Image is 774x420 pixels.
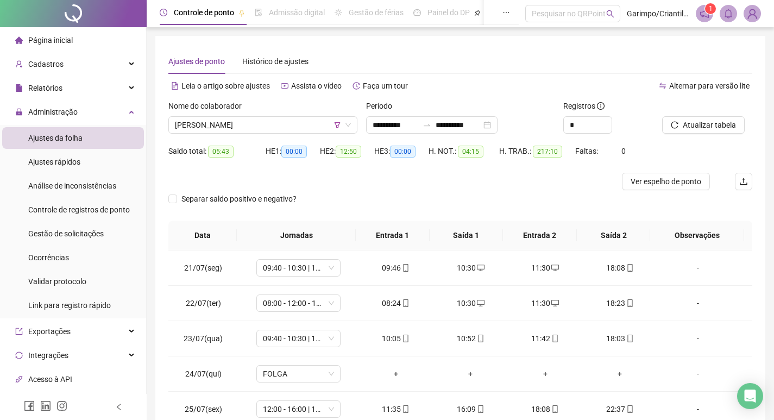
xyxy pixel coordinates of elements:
[723,9,733,18] span: bell
[367,262,425,274] div: 09:46
[666,297,730,309] div: -
[413,9,421,16] span: dashboard
[335,9,342,16] span: sun
[744,5,760,22] img: 2226
[476,405,484,413] span: mobile
[662,116,745,134] button: Atualizar tabela
[591,403,649,415] div: 22:37
[390,146,416,158] span: 00:00
[401,299,410,307] span: mobile
[56,400,67,411] span: instagram
[366,100,399,112] label: Período
[430,221,504,250] th: Saída 1
[591,297,649,309] div: 18:23
[606,10,614,18] span: search
[175,117,351,133] span: PRISCILA BITENCOURT MOREIRA
[15,60,23,68] span: user-add
[15,375,23,383] span: api
[367,297,425,309] div: 08:24
[659,82,666,90] span: swap
[476,264,484,272] span: desktop
[28,327,71,336] span: Exportações
[666,262,730,274] div: -
[517,297,574,309] div: 11:30
[671,121,678,129] span: reload
[168,145,266,158] div: Saldo total:
[517,333,574,344] div: 11:42
[28,301,111,310] span: Link para registro rápido
[15,84,23,92] span: file
[575,147,600,155] span: Faltas:
[683,119,736,131] span: Atualizar tabela
[336,146,361,158] span: 12:50
[184,334,223,343] span: 23/07(qua)
[168,100,249,112] label: Nome do colaborador
[28,205,130,214] span: Controle de registros de ponto
[625,335,634,342] span: mobile
[184,264,222,272] span: 21/07(seg)
[255,9,262,16] span: file-done
[40,400,51,411] span: linkedin
[168,221,237,250] th: Data
[669,82,750,90] span: Alternar para versão lite
[621,147,626,155] span: 0
[591,262,649,274] div: 18:08
[28,158,80,166] span: Ajustes rápidos
[442,297,499,309] div: 10:30
[15,108,23,116] span: lock
[263,295,334,311] span: 08:00 - 12:00 - 13:00 - 18:00
[269,8,325,17] span: Admissão digital
[266,145,320,158] div: HE 1:
[705,3,716,14] sup: 1
[208,146,234,158] span: 05:43
[168,57,225,66] span: Ajustes de ponto
[631,175,701,187] span: Ver espelho de ponto
[174,8,234,17] span: Controle de ponto
[533,146,562,158] span: 217:10
[15,36,23,44] span: home
[737,383,763,409] div: Open Intercom Messenger
[237,221,355,250] th: Jornadas
[15,328,23,335] span: export
[291,82,342,90] span: Assista o vídeo
[345,122,351,128] span: down
[28,108,78,116] span: Administração
[185,369,222,378] span: 24/07(qui)
[401,264,410,272] span: mobile
[185,405,222,413] span: 25/07(sex)
[427,8,470,17] span: Painel do DP
[349,8,404,17] span: Gestão de férias
[115,403,123,411] span: left
[28,229,104,238] span: Gestão de solicitações
[423,121,431,129] span: to
[709,5,713,12] span: 1
[550,405,559,413] span: mobile
[442,368,499,380] div: +
[650,221,744,250] th: Observações
[739,177,748,186] span: upload
[563,100,605,112] span: Registros
[700,9,709,18] span: notification
[591,333,649,344] div: 18:03
[281,146,307,158] span: 00:00
[550,299,559,307] span: desktop
[476,299,484,307] span: desktop
[28,351,68,360] span: Integrações
[263,401,334,417] span: 12:00 - 16:00 | 18:00 - 22:30
[622,173,710,190] button: Ver espelho de ponto
[597,102,605,110] span: info-circle
[625,264,634,272] span: mobile
[458,146,483,158] span: 04:15
[659,229,735,241] span: Observações
[550,264,559,272] span: desktop
[627,8,689,20] span: Garimpo/Criantili - O GARIMPO
[263,330,334,347] span: 09:40 - 10:30 | 11:30 - 18:00
[171,82,179,90] span: file-text
[238,10,245,16] span: pushpin
[28,134,83,142] span: Ajustes da folha
[429,145,499,158] div: H. NOT.:
[181,82,270,90] span: Leia o artigo sobre ajustes
[242,57,309,66] span: Histórico de ajustes
[517,403,574,415] div: 18:08
[442,333,499,344] div: 10:52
